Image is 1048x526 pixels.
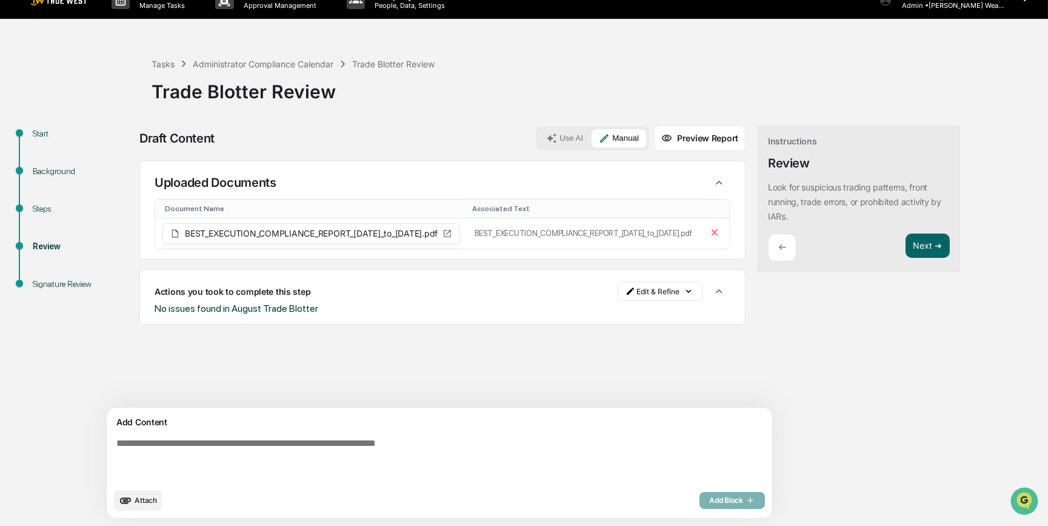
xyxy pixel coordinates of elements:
img: 1746055101610-c473b297-6a78-478c-a979-82029cc54cd1 [12,93,34,115]
a: 🗄️Attestations [83,148,155,170]
span: No issues found in August Trade Blotter [155,303,318,314]
p: Admin • [PERSON_NAME] Wealth Management [892,1,1005,10]
button: Manual [592,129,646,147]
div: Review [768,156,810,170]
button: Next ➔ [906,234,950,258]
span: BEST_EXECUTION_COMPLIANCE_REPORT_[DATE]_to_[DATE].pdf [185,229,438,238]
a: 🔎Data Lookup [7,171,81,193]
div: Trade Blotter Review [352,59,435,69]
p: Approval Management [234,1,322,10]
span: Attach [135,496,157,505]
button: Preview Report [654,126,746,151]
span: Pylon [121,206,147,215]
div: Toggle SortBy [165,204,462,213]
a: 🖐️Preclearance [7,148,83,170]
div: Tasks [152,59,175,69]
div: Toggle SortBy [472,204,694,213]
p: Actions you took to complete this step [155,286,310,297]
p: How can we help? [12,25,221,45]
button: Use AI [539,129,590,147]
p: Manage Tasks [130,1,191,10]
p: Look for suspicious trading patterns, front running, trade errors, or prohibited activity by IARs. [768,182,941,221]
span: Preclearance [24,153,78,165]
div: Administrator Compliance Calendar [193,59,333,69]
div: We're available if you need us! [41,105,153,115]
button: Start new chat [206,96,221,111]
div: Steps [33,203,132,215]
p: People, Data, Settings [365,1,451,10]
p: Uploaded Documents [155,175,276,190]
div: 🗄️ [88,154,98,164]
div: Start [33,127,132,140]
td: BEST_EXECUTION_COMPLIANCE_REPORT_[DATE]_to_[DATE].pdf [467,218,699,249]
span: Data Lookup [24,176,76,188]
button: Remove file [707,224,723,243]
span: Attestations [100,153,150,165]
div: Trade Blotter Review [152,71,1042,103]
p: ← [778,241,786,253]
div: Background [33,165,132,178]
div: Instructions [768,136,817,146]
div: Review [33,240,132,253]
div: 🔎 [12,177,22,187]
div: 🖐️ [12,154,22,164]
a: Powered byPylon [85,205,147,215]
div: Start new chat [41,93,199,105]
iframe: Open customer support [1009,486,1042,519]
button: Edit & Refine [618,282,703,301]
div: Signature Review [33,278,132,291]
button: upload document [114,490,162,511]
div: Draft Content [139,131,215,146]
div: Add Content [114,415,765,430]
